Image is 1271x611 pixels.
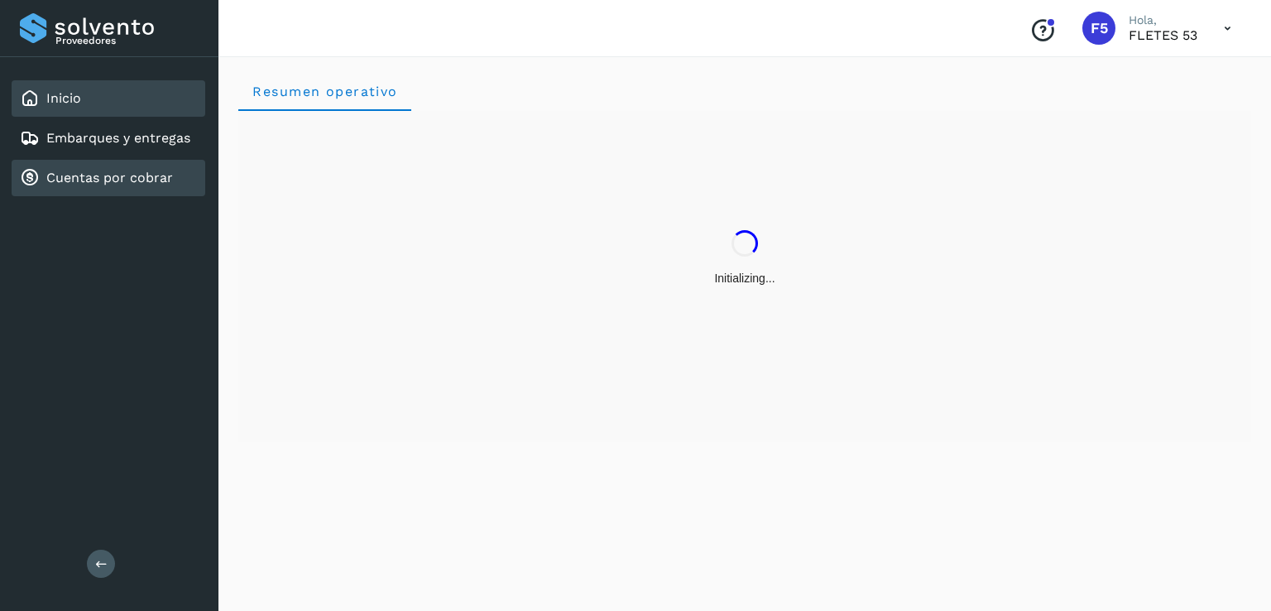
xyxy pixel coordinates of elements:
div: Inicio [12,80,205,117]
p: Proveedores [55,35,199,46]
a: Embarques y entregas [46,130,190,146]
a: Inicio [46,90,81,106]
span: Resumen operativo [252,84,398,99]
div: Cuentas por cobrar [12,160,205,196]
p: FLETES 53 [1129,27,1197,43]
div: Embarques y entregas [12,120,205,156]
a: Cuentas por cobrar [46,170,173,185]
p: Hola, [1129,13,1197,27]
